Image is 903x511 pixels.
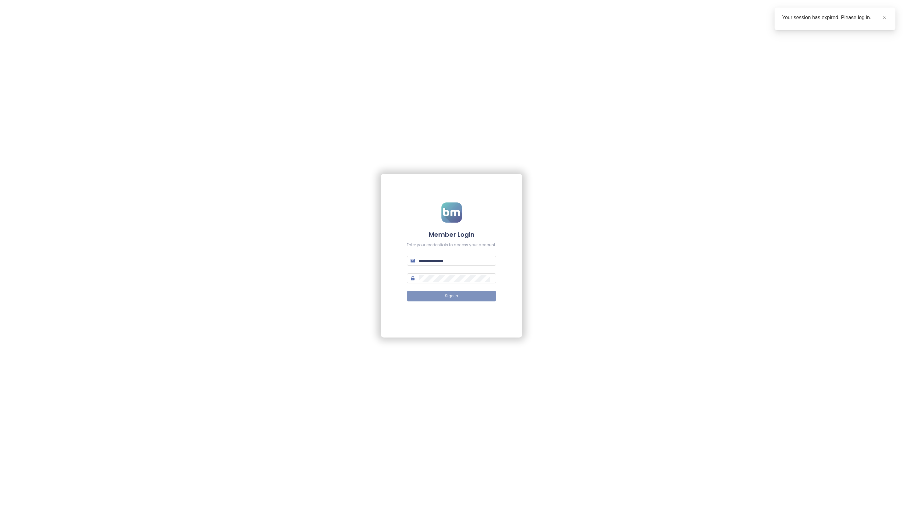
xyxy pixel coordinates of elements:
img: logo [441,202,462,223]
span: close [882,15,887,20]
div: Your session has expired. Please log in. [782,14,888,21]
span: Sign In [445,293,458,299]
span: lock [411,276,415,281]
div: Enter your credentials to access your account. [407,242,496,248]
span: mail [411,258,415,263]
h4: Member Login [407,230,496,239]
button: Sign In [407,291,496,301]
